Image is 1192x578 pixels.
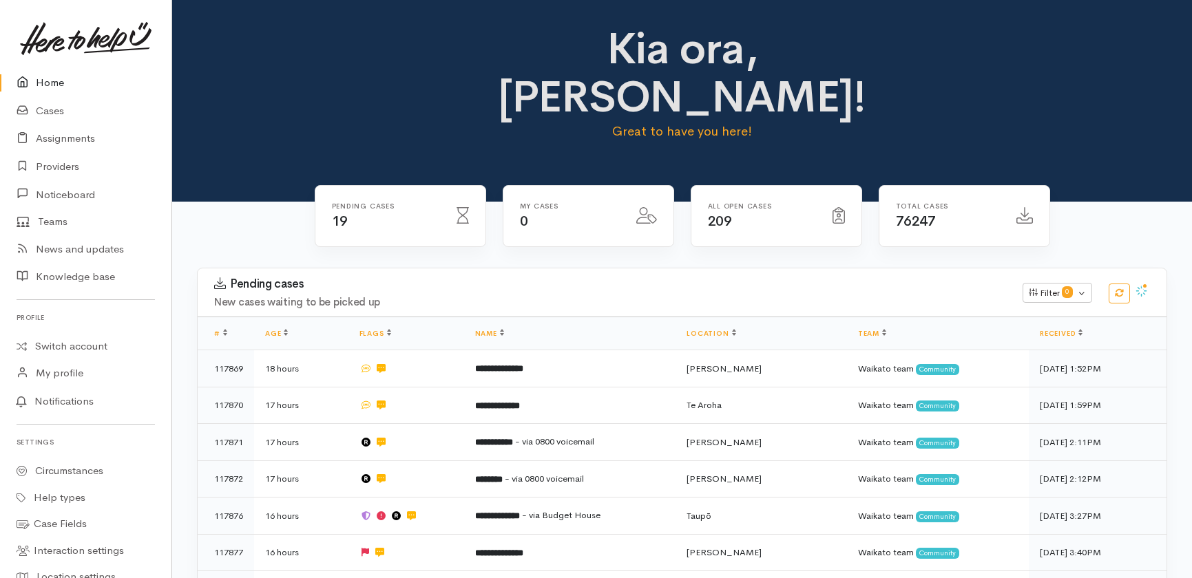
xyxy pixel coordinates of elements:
[916,511,959,522] span: Community
[1029,424,1167,461] td: [DATE] 2:11PM
[687,329,735,338] a: Location
[17,308,155,327] h6: Profile
[847,534,1029,571] td: Waikato team
[515,436,594,447] span: - via 0800 voicemail
[916,474,959,485] span: Community
[1040,329,1083,338] a: Received
[198,460,254,497] td: 117872
[332,213,348,230] span: 19
[916,438,959,449] span: Community
[916,548,959,559] span: Community
[1062,286,1073,297] span: 0
[858,329,886,338] a: Team
[254,387,348,424] td: 17 hours
[17,433,155,451] h6: Settings
[687,399,722,411] span: Te Aroha
[198,424,254,461] td: 117871
[847,460,1029,497] td: Waikato team
[847,424,1029,461] td: Waikato team
[1029,350,1167,387] td: [DATE] 1:52PM
[687,546,762,558] span: [PERSON_NAME]
[198,534,254,571] td: 117877
[265,329,288,338] a: Age
[847,497,1029,535] td: Waikato team
[687,510,711,522] span: Taupō
[198,387,254,424] td: 117870
[1029,460,1167,497] td: [DATE] 2:12PM
[254,534,348,571] td: 16 hours
[198,350,254,387] td: 117869
[505,473,584,484] span: - via 0800 voicemail
[475,329,504,338] a: Name
[214,329,227,338] a: #
[847,387,1029,424] td: Waikato team
[708,213,732,230] span: 209
[1023,283,1092,303] button: Filter0
[214,277,1006,291] h3: Pending cases
[916,400,959,411] span: Community
[520,202,620,210] h6: My cases
[254,460,348,497] td: 17 hours
[1029,387,1167,424] td: [DATE] 1:59PM
[254,424,348,461] td: 17 hours
[1029,497,1167,535] td: [DATE] 3:27PM
[332,202,440,210] h6: Pending cases
[443,25,921,122] h1: Kia ora, [PERSON_NAME]!
[1029,534,1167,571] td: [DATE] 3:40PM
[214,297,1006,308] h4: New cases waiting to be picked up
[522,509,600,521] span: - via Budget House
[687,436,762,448] span: [PERSON_NAME]
[198,497,254,535] td: 117876
[443,122,921,141] p: Great to have you here!
[359,329,391,338] a: Flags
[896,213,936,230] span: 76247
[687,473,762,484] span: [PERSON_NAME]
[896,202,1000,210] h6: Total cases
[916,364,959,375] span: Community
[254,350,348,387] td: 18 hours
[687,363,762,374] span: [PERSON_NAME]
[520,213,528,230] span: 0
[254,497,348,535] td: 16 hours
[847,350,1029,387] td: Waikato team
[708,202,816,210] h6: All Open cases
